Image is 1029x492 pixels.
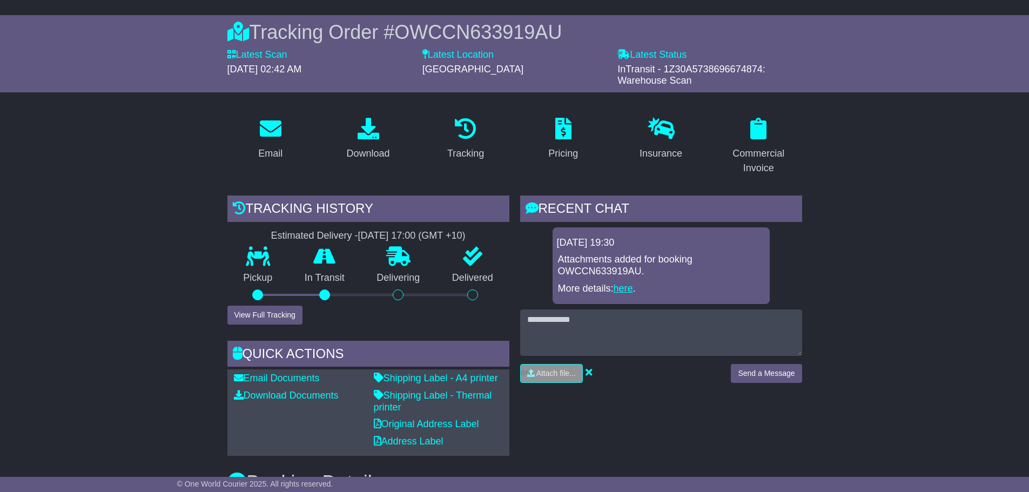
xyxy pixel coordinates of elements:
[227,21,802,44] div: Tracking Order #
[640,146,682,161] div: Insurance
[617,64,765,86] span: InTransit - 1Z30A5738696674874: Warehouse Scan
[440,114,491,165] a: Tracking
[614,283,633,294] a: here
[227,196,509,225] div: Tracking history
[722,146,795,176] div: Commercial Invoice
[374,419,479,429] a: Original Address Label
[557,237,765,249] div: [DATE] 19:30
[617,49,687,61] label: Latest Status
[422,49,494,61] label: Latest Location
[234,390,339,401] a: Download Documents
[436,272,509,284] p: Delivered
[374,390,492,413] a: Shipping Label - Thermal printer
[558,254,764,277] p: Attachments added for booking OWCCN633919AU.
[422,64,523,75] span: [GEOGRAPHIC_DATA]
[251,114,290,165] a: Email
[227,64,302,75] span: [DATE] 02:42 AM
[541,114,585,165] a: Pricing
[227,230,509,242] div: Estimated Delivery -
[258,146,283,161] div: Email
[234,373,320,383] a: Email Documents
[731,364,802,383] button: Send a Message
[346,146,389,161] div: Download
[177,480,333,488] span: © One World Courier 2025. All rights reserved.
[633,114,689,165] a: Insurance
[548,146,578,161] div: Pricing
[227,341,509,370] div: Quick Actions
[288,272,361,284] p: In Transit
[715,114,802,179] a: Commercial Invoice
[339,114,396,165] a: Download
[394,21,562,43] span: OWCCN633919AU
[358,230,466,242] div: [DATE] 17:00 (GMT +10)
[374,436,443,447] a: Address Label
[227,49,287,61] label: Latest Scan
[558,283,764,295] p: More details: .
[361,272,436,284] p: Delivering
[447,146,484,161] div: Tracking
[227,272,289,284] p: Pickup
[374,373,498,383] a: Shipping Label - A4 printer
[227,306,302,325] button: View Full Tracking
[520,196,802,225] div: RECENT CHAT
